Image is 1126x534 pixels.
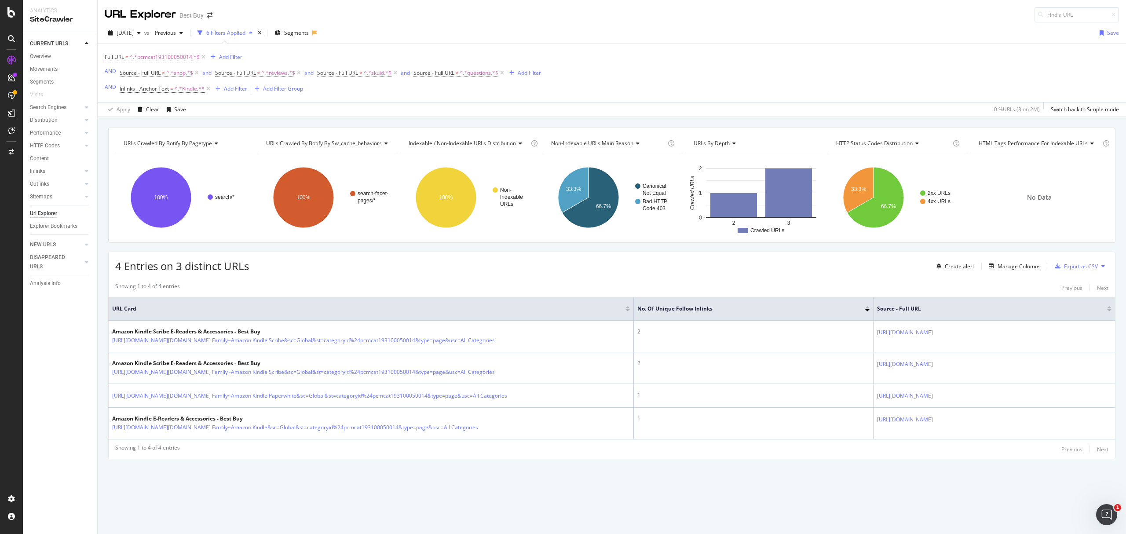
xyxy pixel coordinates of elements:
[1061,446,1082,453] div: Previous
[112,391,507,400] a: [URL][DOMAIN_NAME][DOMAIN_NAME] Family~Amazon Kindle Paperwhite&sc=Global&st=categoryid%24pcmcat1...
[120,85,169,92] span: Inlinks - Anchor Text
[30,103,82,112] a: Search Engines
[207,52,242,62] button: Add Filter
[30,209,57,218] div: Url Explorer
[30,52,91,61] a: Overview
[400,159,538,236] svg: A chart.
[251,84,303,94] button: Add Filter Group
[115,444,180,454] div: Showing 1 to 4 of 4 entries
[409,139,516,147] span: Indexable / Non-Indexable URLs distribution
[207,12,212,18] div: arrow-right-arrow-left
[115,259,249,273] span: 4 Entries on 3 distinct URLs
[699,165,702,172] text: 2
[933,259,974,273] button: Create alert
[30,65,58,74] div: Movements
[179,11,204,20] div: Best Buy
[506,68,541,78] button: Add Filter
[998,263,1041,270] div: Manage Columns
[112,423,478,432] a: [URL][DOMAIN_NAME][DOMAIN_NAME] Family~Amazon Kindle&sc=Global&st=categoryid%24pcmcat193100050014...
[543,159,681,236] svg: A chart.
[500,194,523,200] text: Indexable
[699,190,702,196] text: 1
[596,203,611,209] text: 66.7%
[175,83,205,95] span: ^.*Kindle.*$
[30,240,56,249] div: NEW URLS
[304,69,314,77] div: and
[413,69,454,77] span: Source - Full URL
[358,198,376,204] text: pages/*
[566,186,581,192] text: 33.3%
[264,136,395,150] h4: URLs Crawled By Botify By sw_cache_behaviors
[170,85,173,92] span: =
[115,159,253,236] svg: A chart.
[105,53,124,61] span: Full URL
[877,328,933,337] a: [URL][DOMAIN_NAME]
[1061,444,1082,454] button: Previous
[30,141,60,150] div: HTTP Codes
[30,90,43,99] div: Visits
[945,263,974,270] div: Create alert
[1027,193,1052,202] span: No Data
[828,159,966,236] div: A chart.
[1035,7,1119,22] input: Find a URL
[732,220,735,226] text: 2
[364,67,391,79] span: ^.*skuId.*$
[258,159,396,236] div: A chart.
[125,53,128,61] span: =
[787,220,790,226] text: 3
[30,167,45,176] div: Inlinks
[30,65,91,74] a: Movements
[994,106,1040,113] div: 0 % URLs ( 3 on 2M )
[439,194,453,201] text: 100%
[154,194,168,201] text: 100%
[643,190,666,196] text: Not Equal
[643,183,666,189] text: Canonical
[30,179,82,189] a: Outlinks
[112,336,495,345] a: [URL][DOMAIN_NAME][DOMAIN_NAME] Family~Amazon Kindle Scribe&sc=Global&st=categoryid%24pcmcat19310...
[977,136,1101,150] h4: HTML Tags Performance for Indexable URLs
[30,192,52,201] div: Sitemaps
[358,190,388,197] text: search-facet-
[500,201,513,207] text: URLs
[30,192,82,201] a: Sitemaps
[30,209,91,218] a: Url Explorer
[881,203,896,209] text: 66.7%
[166,67,193,79] span: ^.*shop.*$
[215,69,256,77] span: Source - Full URL
[637,391,870,399] div: 1
[979,139,1088,147] span: HTML Tags Performance for Indexable URLs
[146,106,159,113] div: Clear
[30,77,54,87] div: Segments
[151,26,186,40] button: Previous
[30,128,61,138] div: Performance
[206,29,245,37] div: 6 Filters Applied
[266,139,382,147] span: URLs Crawled By Botify By sw_cache_behaviors
[105,26,144,40] button: [DATE]
[30,279,61,288] div: Analysis Info
[112,328,533,336] div: Amazon Kindle Scribe E-Readers & Accessories - Best Buy
[30,154,91,163] a: Content
[130,51,200,63] span: ^.*pcmcat193100050014.*$
[1051,106,1119,113] div: Switch back to Simple mode
[112,359,533,367] div: Amazon Kindle Scribe E-Readers & Accessories - Best Buy
[30,222,77,231] div: Explorer Bookmarks
[30,116,58,125] div: Distribution
[699,215,702,221] text: 0
[359,69,362,77] span: ≠
[105,67,116,75] button: AND
[1114,504,1121,511] span: 1
[877,391,933,400] a: [URL][DOMAIN_NAME]
[30,179,49,189] div: Outlinks
[1097,282,1108,293] button: Next
[163,102,186,117] button: Save
[271,26,312,40] button: Segments
[685,159,823,236] svg: A chart.
[151,29,176,37] span: Previous
[637,359,870,367] div: 2
[174,106,186,113] div: Save
[30,39,68,48] div: CURRENT URLS
[105,83,116,91] div: AND
[30,141,82,150] a: HTTP Codes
